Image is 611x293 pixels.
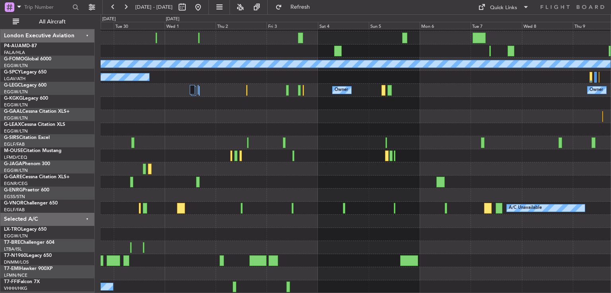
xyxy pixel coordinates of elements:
[4,122,65,127] a: G-LEAXCessna Citation XLS
[509,202,542,214] div: A/C Unavailable
[4,70,47,75] a: G-SPCYLegacy 650
[135,4,173,11] span: [DATE] - [DATE]
[102,16,116,23] div: [DATE]
[4,259,29,265] a: DNMM/LOS
[4,266,53,271] a: T7-EMIHawker 900XP
[284,4,317,10] span: Refresh
[4,272,27,278] a: LFMN/NCE
[4,253,26,258] span: T7-N1960
[4,115,28,121] a: EGGW/LTN
[4,148,62,153] a: M-OUSECitation Mustang
[4,207,25,213] a: EGLF/FAB
[4,70,21,75] span: G-SPCY
[4,154,27,160] a: LFMD/CEQ
[4,128,28,134] a: EGGW/LTN
[4,44,37,48] a: P4-AUAMD-87
[4,181,28,187] a: EGNR/CEG
[4,83,21,88] span: G-LEGC
[4,188,49,193] a: G-ENRGPraetor 600
[474,1,533,13] button: Quick Links
[166,16,179,23] div: [DATE]
[4,285,27,291] a: VHHH/HKG
[4,57,51,62] a: G-FOMOGlobal 6000
[4,233,28,239] a: EGGW/LTN
[590,84,603,96] div: Owner
[4,266,19,271] span: T7-EMI
[4,109,22,114] span: G-GAAL
[4,162,22,166] span: G-JAGA
[4,168,28,173] a: EGGW/LTN
[471,22,521,29] div: Tue 7
[4,175,22,179] span: G-GARE
[4,76,25,82] a: LGAV/ATH
[9,15,86,28] button: All Aircraft
[369,22,420,29] div: Sun 5
[4,201,58,206] a: G-VNORChallenger 650
[4,135,19,140] span: G-SIRS
[4,227,47,232] a: LX-TROLegacy 650
[4,240,20,245] span: T7-BRE
[490,4,517,12] div: Quick Links
[4,253,52,258] a: T7-N1960Legacy 650
[4,96,23,101] span: G-KGKG
[4,122,21,127] span: G-LEAX
[24,1,70,13] input: Trip Number
[165,22,216,29] div: Wed 1
[4,57,24,62] span: G-FOMO
[4,135,50,140] a: G-SIRSCitation Excel
[4,188,23,193] span: G-ENRG
[4,280,18,284] span: T7-FFI
[335,84,348,96] div: Owner
[4,201,23,206] span: G-VNOR
[4,240,54,245] a: T7-BREChallenger 604
[267,22,317,29] div: Fri 3
[4,246,22,252] a: LTBA/ISL
[272,1,319,13] button: Refresh
[4,141,25,147] a: EGLF/FAB
[318,22,369,29] div: Sat 4
[21,19,84,25] span: All Aircraft
[522,22,573,29] div: Wed 8
[4,63,28,69] a: EGGW/LTN
[4,102,28,108] a: EGGW/LTN
[4,175,70,179] a: G-GARECessna Citation XLS+
[4,148,23,153] span: M-OUSE
[420,22,471,29] div: Mon 6
[4,109,70,114] a: G-GAALCessna Citation XLS+
[4,227,21,232] span: LX-TRO
[4,96,48,101] a: G-KGKGLegacy 600
[4,194,25,200] a: EGSS/STN
[4,44,22,48] span: P4-AUA
[4,83,47,88] a: G-LEGCLegacy 600
[4,89,28,95] a: EGGW/LTN
[114,22,165,29] div: Tue 30
[4,162,50,166] a: G-JAGAPhenom 300
[4,50,25,56] a: FALA/HLA
[4,280,40,284] a: T7-FFIFalcon 7X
